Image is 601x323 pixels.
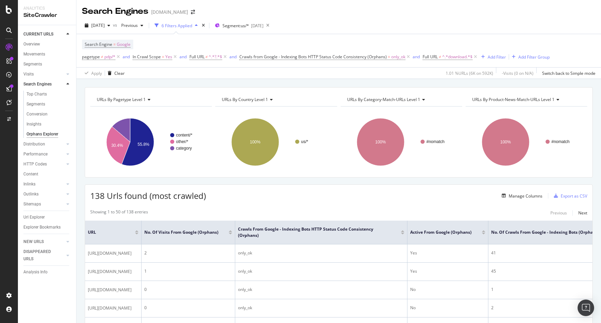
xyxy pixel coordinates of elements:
[499,192,542,200] button: Manage Columns
[88,286,132,293] span: [URL][DOMAIN_NAME]
[23,224,61,231] div: Explorer Bookmarks
[179,54,187,60] div: and
[391,52,405,62] span: only_ok
[551,139,570,144] text: #nomatch
[23,61,71,68] a: Segments
[23,248,64,263] a: DISAPPEARED URLS
[200,22,206,29] div: times
[23,51,45,58] div: Movements
[23,214,71,221] a: Url Explorer
[341,112,461,172] svg: A chart.
[239,54,387,60] span: Crawls from Google - Indexing Bots HTTP Status Code Consistency (Orphans)
[251,23,263,29] div: [DATE]
[426,139,445,144] text: #nomatch
[550,209,567,217] button: Previous
[410,286,485,293] div: No
[23,269,48,276] div: Analysis Info
[23,181,64,188] a: Inlinks
[123,53,130,60] button: and
[97,97,146,102] span: URLs By pagetype Level 1
[23,269,71,276] a: Analysis Info
[23,191,39,198] div: Outlinks
[91,22,105,28] span: 2025 Sep. 15th
[561,193,587,199] div: Export as CSV
[23,81,52,88] div: Search Engines
[176,139,188,144] text: other/*
[27,111,71,118] a: Conversion
[27,111,48,118] div: Conversion
[578,210,587,216] div: Next
[88,268,132,275] span: [URL][DOMAIN_NAME]
[152,20,200,31] button: 6 Filters Applied
[118,20,146,31] button: Previous
[90,112,211,172] svg: A chart.
[23,31,64,38] a: CURRENT URLS
[23,201,41,208] div: Sitemaps
[551,190,587,201] button: Export as CSV
[23,61,42,68] div: Segments
[478,53,506,61] button: Add Filter
[346,94,456,105] h4: URLs By category-match-URLs Level 1
[23,6,71,11] div: Analytics
[88,250,132,257] span: [URL][DOMAIN_NAME]
[442,52,473,62] span: ^.*download.*$
[91,70,102,76] div: Apply
[550,210,567,216] div: Previous
[133,54,161,60] span: In Crawl Scope
[176,133,193,138] text: content/*
[90,209,148,217] div: Showing 1 to 50 of 138 entries
[238,305,404,311] div: only_ok
[23,151,64,158] a: Performance
[23,161,64,168] a: HTTP Codes
[471,94,581,105] h4: URLs By product-news-match-URLs Level 1
[113,41,116,47] span: =
[82,6,148,17] div: Search Engines
[491,229,599,235] span: No. of Crawls from Google - Indexing Bots (Orphans)
[222,23,249,29] span: Segment: us/*
[23,238,44,245] div: NEW URLS
[215,112,336,172] svg: A chart.
[578,300,594,316] div: Open Intercom Messenger
[466,112,586,172] svg: A chart.
[23,248,58,263] div: DISAPPEARED URLS
[82,54,100,60] span: pagetype
[472,97,555,102] span: URLs By product-news-match-URLs Level 1
[488,54,506,60] div: Add Filter
[95,94,206,105] h4: URLs By pagetype Level 1
[23,141,64,148] a: Distribution
[23,201,64,208] a: Sitemaps
[162,23,192,29] div: 6 Filters Applied
[23,171,38,178] div: Content
[413,54,420,60] div: and
[23,171,71,178] a: Content
[446,70,493,76] div: 1.01 % URLs ( 6K on 592K )
[238,226,391,239] span: Crawls from Google - Indexing Bots HTTP Status Code Consistency (Orphans)
[410,268,485,274] div: Yes
[101,54,103,60] span: ≠
[23,141,45,148] div: Distribution
[137,142,149,147] text: 55.8%
[410,305,485,311] div: No
[23,41,40,48] div: Overview
[578,209,587,217] button: Next
[23,81,64,88] a: Search Engines
[27,121,41,128] div: Insights
[250,140,261,144] text: 100%
[113,22,118,28] span: vs
[423,54,438,60] span: Full URL
[212,20,263,31] button: Segment:us/*[DATE]
[88,229,133,235] span: URL
[191,10,195,14] div: arrow-right-arrow-left
[220,94,331,105] h4: URLs By country Level 1
[229,54,237,60] div: and
[238,250,404,256] div: only_ok
[509,53,550,61] button: Add Filter Group
[111,143,123,148] text: 30.4%
[27,121,71,128] a: Insights
[162,54,164,60] span: =
[144,229,218,235] span: No. of Visits from Google (Orphans)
